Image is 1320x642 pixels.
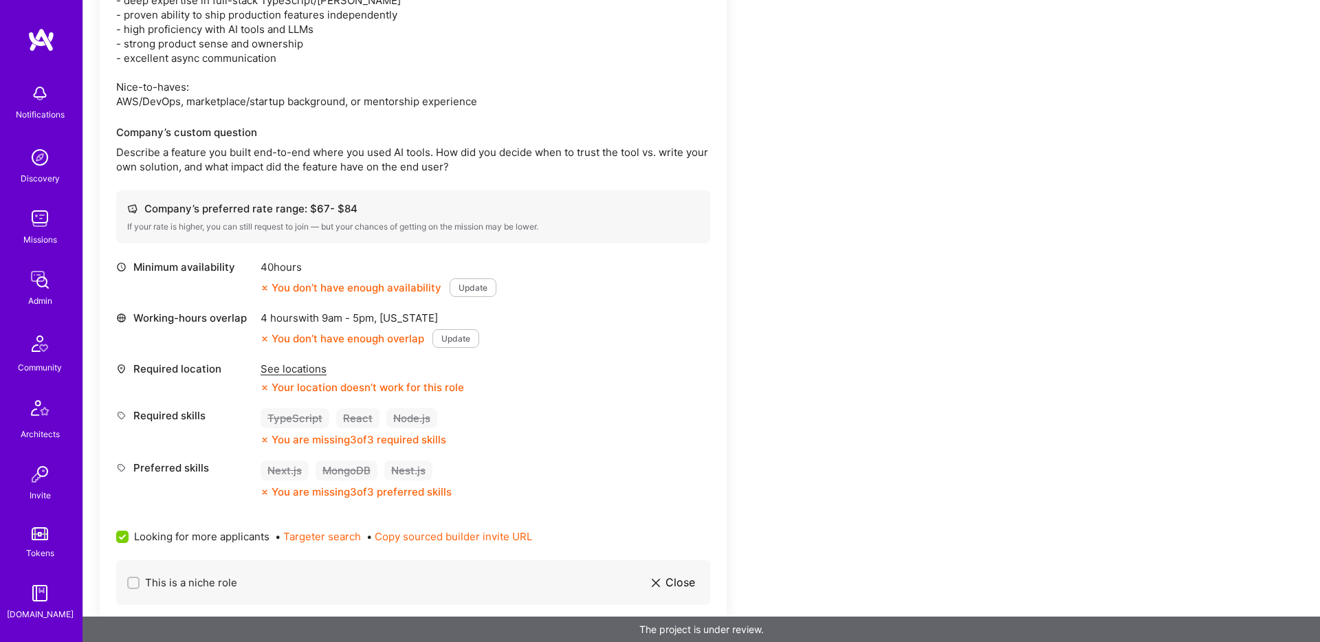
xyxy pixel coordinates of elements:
[27,27,55,52] img: logo
[366,529,532,544] span: •
[261,384,269,392] i: icon CloseOrange
[16,107,65,122] div: Notifications
[23,394,56,427] img: Architects
[336,408,379,428] div: React
[26,546,54,560] div: Tokens
[21,427,60,441] div: Architects
[272,485,452,499] div: You are missing 3 of 3 preferred skills
[261,331,424,346] div: You don’t have enough overlap
[30,488,51,502] div: Invite
[261,461,309,480] div: Next.js
[261,380,464,395] div: Your location doesn’t work for this role
[116,262,126,272] i: icon Clock
[116,260,254,274] div: Minimum availability
[26,80,54,107] img: bell
[23,327,56,360] img: Community
[316,461,377,480] div: MongoDB
[116,461,254,475] div: Preferred skills
[18,360,62,375] div: Community
[82,617,1320,642] div: The project is under review.
[283,529,361,544] button: Targeter search
[384,461,432,480] div: Nest.js
[127,221,699,232] div: If your rate is higher, you can still request to join — but your chances of getting on the missio...
[26,461,54,488] img: Invite
[127,201,699,216] div: Company’s preferred rate range: $ 67 - $ 84
[116,463,126,473] i: icon Tag
[127,203,137,214] i: icon Cash
[134,529,269,544] span: Looking for more applicants
[116,313,126,323] i: icon World
[272,432,446,447] div: You are missing 3 of 3 required skills
[26,266,54,294] img: admin teamwork
[261,284,269,292] i: icon CloseOrange
[26,144,54,171] img: discovery
[261,260,496,274] div: 40 hours
[648,571,699,594] button: Close
[116,410,126,421] i: icon Tag
[261,335,269,343] i: icon CloseOrange
[261,362,464,376] div: See locations
[26,579,54,607] img: guide book
[261,436,269,444] i: icon CloseOrange
[116,364,126,374] i: icon Location
[319,311,379,324] span: 9am - 5pm ,
[116,408,254,423] div: Required skills
[652,579,660,587] i: icon Close
[116,145,710,174] p: Describe a feature you built end-to-end where you used AI tools. How did you decide when to trust...
[145,575,237,590] span: This is a niche role
[261,311,479,325] div: 4 hours with [US_STATE]
[275,529,361,544] span: •
[261,488,269,496] i: icon CloseOrange
[261,280,441,295] div: You don’t have enough availability
[23,232,57,247] div: Missions
[386,408,437,428] div: Node.js
[7,607,74,621] div: [DOMAIN_NAME]
[450,278,496,297] button: Update
[116,125,710,140] div: Company’s custom question
[116,362,254,376] div: Required location
[28,294,52,308] div: Admin
[261,408,329,428] div: TypeScript
[21,171,60,186] div: Discovery
[26,205,54,232] img: teamwork
[116,311,254,325] div: Working-hours overlap
[32,527,48,540] img: tokens
[432,329,479,348] button: Update
[375,529,532,544] button: Copy sourced builder invite URL
[665,575,695,590] span: Close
